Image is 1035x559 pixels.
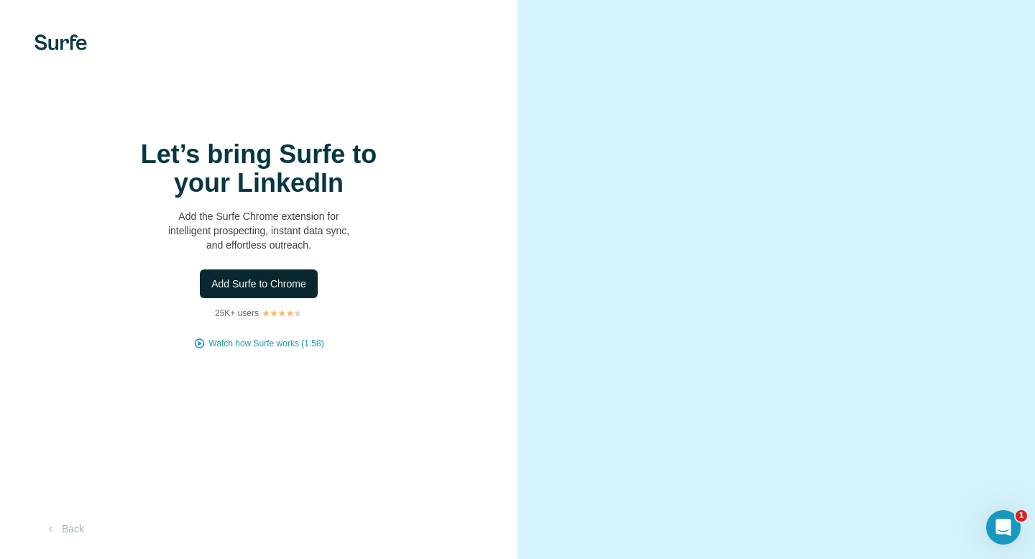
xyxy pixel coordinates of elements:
p: 25K+ users [215,307,259,320]
span: Add Surfe to Chrome [211,277,306,291]
button: Back [34,516,94,542]
img: Surfe's logo [34,34,87,50]
button: Add Surfe to Chrome [200,269,318,298]
iframe: Intercom live chat [986,510,1021,545]
button: Watch how Surfe works (1:58) [208,337,323,350]
h1: Let’s bring Surfe to your LinkedIn [115,140,402,198]
p: Add the Surfe Chrome extension for intelligent prospecting, instant data sync, and effortless out... [115,209,402,252]
span: 1 [1016,510,1027,522]
img: Rating Stars [262,309,303,318]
